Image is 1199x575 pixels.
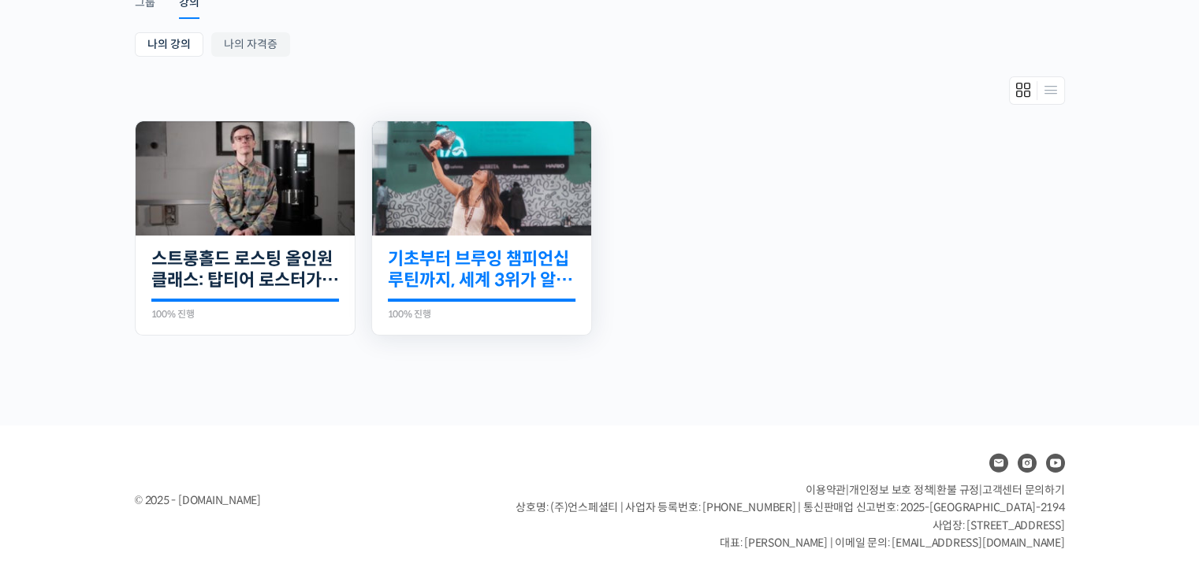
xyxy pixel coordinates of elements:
[50,468,59,480] span: 홈
[936,483,979,497] a: 환불 규정
[135,32,203,57] a: 나의 강의
[144,469,163,481] span: 대화
[135,490,477,511] div: © 2025 - [DOMAIN_NAME]
[211,32,290,57] a: 나의 자격증
[982,483,1065,497] span: 고객센터 문의하기
[135,32,1065,61] nav: Sub Menu
[806,483,846,497] a: 이용약관
[516,481,1064,552] p: | | | 상호명: (주)언스페셜티 | 사업자 등록번호: [PHONE_NUMBER] | 통신판매업 신고번호: 2025-[GEOGRAPHIC_DATA]-2194 사업장: [ST...
[849,483,934,497] a: 개인정보 보호 정책
[5,444,104,484] a: 홈
[151,310,339,319] div: 100% 진행
[151,248,339,291] a: 스트롱홀드 로스팅 올인원 클래스: 탑티어 로스터가 알려주는 스트롱홀드 A to Z 가이드
[388,248,575,291] a: 기초부터 브루잉 챔피언십 루틴까지, 세계 3위가 알려주는 핸드드립의 모든 것
[203,444,303,484] a: 설정
[104,444,203,484] a: 대화
[388,310,575,319] div: 100% 진행
[1009,76,1065,105] div: Members directory secondary navigation
[244,468,263,480] span: 설정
